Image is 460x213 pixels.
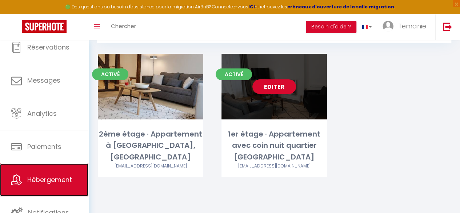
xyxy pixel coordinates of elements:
[27,109,57,118] span: Analytics
[27,76,60,85] span: Messages
[377,14,435,40] a: ... Temanie
[306,21,356,33] button: Besoin d'aide ?
[221,163,327,170] div: Airbnb
[105,14,141,40] a: Chercher
[27,175,72,184] span: Hébergement
[287,4,394,10] a: créneaux d'ouverture de la salle migration
[221,129,327,163] div: 1er étage · Appartement avec coin nuit quartier [GEOGRAPHIC_DATA]
[398,21,426,31] span: Temanie
[27,142,61,151] span: Paiements
[22,20,67,33] img: Super Booking
[6,3,28,25] button: Ouvrir le widget de chat LiveChat
[98,163,203,170] div: Airbnb
[443,22,452,31] img: logout
[111,22,136,30] span: Chercher
[92,68,128,80] span: Activé
[252,79,296,94] a: Editer
[248,4,255,10] a: ICI
[27,43,69,52] span: Réservations
[98,129,203,163] div: 2ème étage · Appartement à [GEOGRAPHIC_DATA], [GEOGRAPHIC_DATA]
[216,68,252,80] span: Activé
[383,21,393,32] img: ...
